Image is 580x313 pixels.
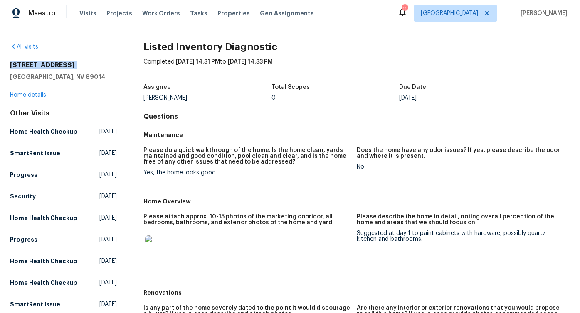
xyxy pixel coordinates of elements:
h5: Home Overview [143,197,570,205]
a: SmartRent Issue[DATE] [10,146,117,161]
div: Suggested at day 1 to paint cabinets with hardware, possibly quartz kitchen and bathrooms. [357,230,563,242]
h5: Assignee [143,84,171,90]
a: Home Health Checkup[DATE] [10,275,117,290]
a: Progress[DATE] [10,232,117,247]
a: Progress[DATE] [10,167,117,182]
div: [PERSON_NAME] [143,95,271,101]
h4: Questions [143,112,570,121]
h5: Please do a quick walkthrough of the home. Is the home clean, yards maintained and good condition... [143,147,350,165]
span: [DATE] [99,127,117,136]
div: No [357,164,563,170]
a: All visits [10,44,38,50]
h5: Renovations [143,289,570,297]
h5: Progress [10,171,37,179]
span: [DATE] [99,149,117,157]
h5: Does the home have any odor issues? If yes, please describe the odor and where it is present. [357,147,563,159]
div: [DATE] [399,95,527,101]
a: Home Health Checkup[DATE] [10,210,117,225]
span: Geo Assignments [260,9,314,17]
span: [DATE] [99,257,117,265]
span: Work Orders [142,9,180,17]
h5: Home Health Checkup [10,214,77,222]
span: [DATE] [99,171,117,179]
span: [DATE] [99,300,117,308]
span: Projects [106,9,132,17]
span: [DATE] [99,235,117,244]
h5: Security [10,192,36,201]
span: [DATE] [99,279,117,287]
span: [DATE] 14:33 PM [228,59,273,65]
span: [DATE] [99,214,117,222]
a: Security[DATE] [10,189,117,204]
a: Home details [10,92,46,98]
h5: Home Health Checkup [10,257,77,265]
span: Tasks [190,10,207,16]
h5: Due Date [399,84,426,90]
h5: Please attach approx. 10-15 photos of the marketing cooridor, all bedrooms, bathrooms, and exteri... [143,214,350,225]
div: 11 [402,5,407,13]
h5: Please describe the home in detail, noting overall perception of the home and areas that we shoul... [357,214,563,225]
span: Properties [217,9,250,17]
h5: Home Health Checkup [10,279,77,287]
h5: Total Scopes [271,84,310,90]
h2: [STREET_ADDRESS] [10,61,117,69]
h5: SmartRent Issue [10,149,60,157]
h5: Progress [10,235,37,244]
div: Completed: to [143,58,570,79]
span: [PERSON_NAME] [517,9,568,17]
span: [DATE] [99,192,117,201]
span: [DATE] 14:31 PM [176,59,220,65]
span: Maestro [28,9,56,17]
h2: Listed Inventory Diagnostic [143,43,570,51]
span: [GEOGRAPHIC_DATA] [421,9,478,17]
h5: [GEOGRAPHIC_DATA], NV 89014 [10,73,117,81]
div: 0 [271,95,400,101]
a: Home Health Checkup[DATE] [10,254,117,269]
h5: Maintenance [143,131,570,139]
h5: Home Health Checkup [10,127,77,136]
h5: SmartRent Issue [10,300,60,308]
span: Visits [79,9,96,17]
a: Home Health Checkup[DATE] [10,124,117,139]
div: Yes, the home looks good. [143,170,350,176]
a: SmartRent Issue[DATE] [10,297,117,312]
div: Other Visits [10,109,117,117]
